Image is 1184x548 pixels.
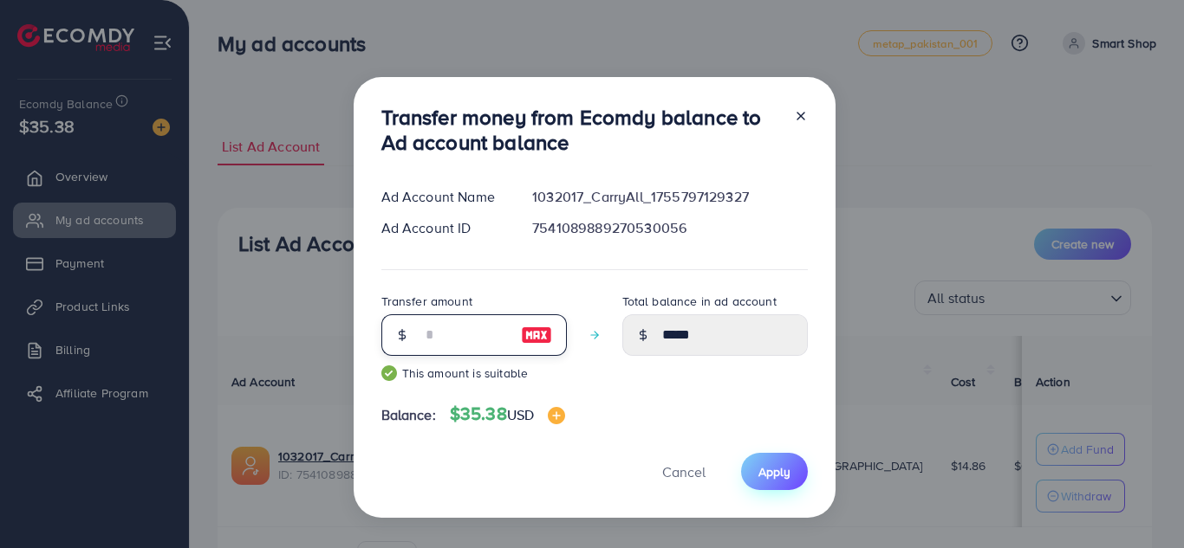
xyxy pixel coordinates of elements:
small: This amount is suitable [381,364,567,382]
iframe: Chat [1110,470,1171,535]
img: image [521,325,552,345]
button: Apply [741,453,808,490]
div: Ad Account ID [368,218,519,238]
button: Cancel [641,453,727,490]
span: USD [507,405,534,424]
img: guide [381,365,397,381]
span: Cancel [662,462,706,481]
span: Apply [758,463,790,480]
div: 1032017_CarryAll_1755797129327 [518,187,821,207]
div: Ad Account Name [368,187,519,207]
h4: $35.38 [450,403,565,425]
span: Balance: [381,405,436,425]
label: Transfer amount [381,293,472,310]
div: 7541089889270530056 [518,218,821,238]
label: Total balance in ad account [622,293,777,310]
h3: Transfer money from Ecomdy balance to Ad account balance [381,105,780,155]
img: image [548,407,565,424]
